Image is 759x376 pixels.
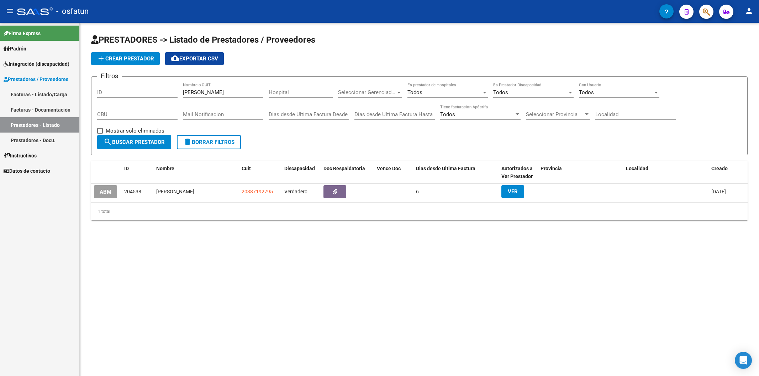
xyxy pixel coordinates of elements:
datatable-header-cell: Dias desde Ultima Factura [413,161,499,184]
datatable-header-cell: Localidad [623,161,708,184]
mat-icon: search [104,138,112,146]
span: Padrón [4,45,26,53]
span: Prestadores / Proveedores [4,75,68,83]
span: 6 [416,189,419,194]
span: Verdadero [284,189,307,194]
span: Borrar Filtros [183,139,234,145]
span: 204538 [124,189,141,194]
button: Exportar CSV [165,52,224,65]
span: Provincia [541,166,562,171]
mat-icon: cloud_download [171,54,179,63]
datatable-header-cell: Doc Respaldatoria [321,161,374,184]
span: Todos [579,89,594,96]
span: Seleccionar Gerenciador [338,89,396,96]
span: Localidad [626,166,648,171]
span: PRESTADORES -> Listado de Prestadores / Proveedores [91,35,315,45]
span: Seleccionar Provincia [526,111,584,118]
span: ID [124,166,129,171]
span: Datos de contacto [4,167,50,175]
datatable-header-cell: Creado [708,161,748,184]
button: Borrar Filtros [177,135,241,149]
span: Doc Respaldatoria [323,166,365,171]
div: [PERSON_NAME] [156,188,236,196]
div: 1 total [91,203,748,220]
span: Exportar CSV [171,55,218,62]
datatable-header-cell: Cuit [239,161,281,184]
span: Nombre [156,166,174,171]
span: Buscar Prestador [104,139,165,145]
span: ABM [100,189,111,195]
span: Integración (discapacidad) [4,60,69,68]
button: ABM [94,185,117,198]
datatable-header-cell: Autorizados a Ver Prestador [499,161,538,184]
mat-icon: menu [6,7,14,15]
span: Firma Express [4,29,41,37]
mat-icon: delete [183,138,192,146]
span: Todos [440,111,455,118]
button: Buscar Prestador [97,135,171,149]
button: VER [501,185,524,198]
datatable-header-cell: Vence Doc [374,161,413,184]
span: Todos [407,89,422,96]
datatable-header-cell: Discapacidad [281,161,321,184]
span: [DATE] [711,189,726,194]
span: Crear Prestador [97,55,154,62]
span: VER [508,188,518,195]
span: Instructivos [4,152,37,160]
span: Todos [493,89,508,96]
span: 20387192795 [242,189,273,194]
span: Mostrar sólo eliminados [106,127,164,135]
button: Crear Prestador [91,52,160,65]
span: Cuit [242,166,251,171]
span: Creado [711,166,728,171]
span: Discapacidad [284,166,315,171]
span: - osfatun [56,4,89,19]
span: Dias desde Ultima Factura [416,166,475,171]
datatable-header-cell: ID [121,161,153,184]
span: Autorizados a Ver Prestador [501,166,533,179]
mat-icon: person [745,7,753,15]
span: Vence Doc [377,166,401,171]
h3: Filtros [97,71,122,81]
datatable-header-cell: Nombre [153,161,239,184]
mat-icon: add [97,54,105,63]
div: Open Intercom Messenger [735,352,752,369]
datatable-header-cell: Provincia [538,161,623,184]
